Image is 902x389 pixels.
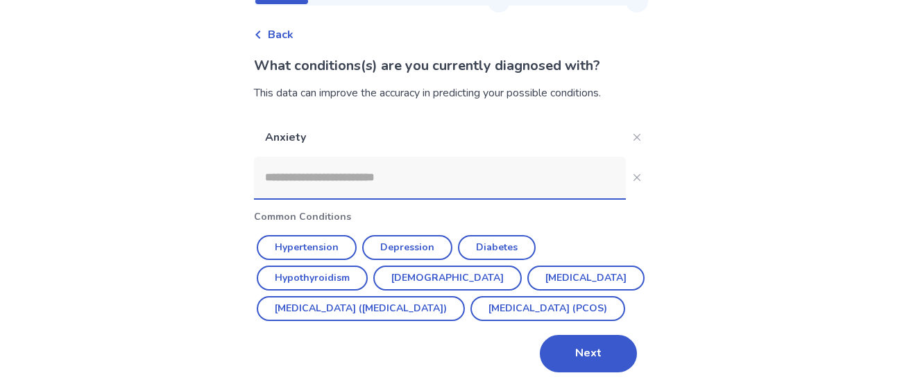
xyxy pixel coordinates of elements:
button: [MEDICAL_DATA] [527,266,645,291]
div: This data can improve the accuracy in predicting your possible conditions. [254,85,648,101]
button: Diabetes [458,235,536,260]
button: Hypothyroidism [257,266,368,291]
button: Close [626,126,648,148]
input: Close [254,157,626,198]
button: Next [540,335,637,372]
span: Back [268,26,293,43]
p: What conditions(s) are you currently diagnosed with? [254,55,648,76]
button: Depression [362,235,452,260]
button: [MEDICAL_DATA] ([MEDICAL_DATA]) [257,296,465,321]
p: Anxiety [254,118,626,157]
button: [DEMOGRAPHIC_DATA] [373,266,522,291]
button: [MEDICAL_DATA] (PCOS) [470,296,625,321]
button: Hypertension [257,235,357,260]
p: Common Conditions [254,209,648,224]
button: Close [626,166,648,189]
